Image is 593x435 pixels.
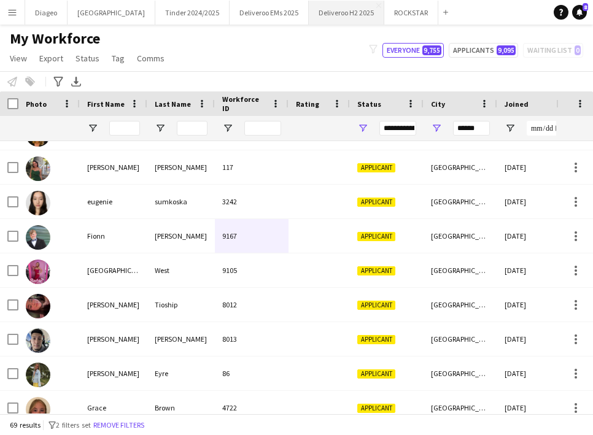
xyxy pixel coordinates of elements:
span: Applicant [357,404,395,413]
img: Georgie Eyre [26,363,50,387]
div: 8013 [215,322,289,356]
a: View [5,50,32,66]
span: Applicant [357,163,395,172]
div: 9105 [215,253,289,287]
div: [DATE] [497,219,571,253]
div: [DATE] [497,185,571,218]
img: Fionn Thompson [26,225,50,250]
img: Emma MacDonald [26,156,50,181]
span: Applicant [357,232,395,241]
div: West [147,253,215,287]
div: [GEOGRAPHIC_DATA] [424,219,497,253]
div: [GEOGRAPHIC_DATA] [424,185,497,218]
span: Comms [137,53,165,64]
span: First Name [87,99,125,109]
img: Grace Brown [26,397,50,422]
span: City [431,99,445,109]
div: [GEOGRAPHIC_DATA] [424,253,497,287]
div: [PERSON_NAME] [80,322,147,356]
button: Open Filter Menu [155,123,166,134]
span: Applicant [357,266,395,275]
img: eugenie sumkoska [26,191,50,215]
div: [PERSON_NAME] [147,219,215,253]
input: Workforce ID Filter Input [244,121,281,136]
button: Tinder 2024/2025 [155,1,230,25]
span: Export [39,53,63,64]
button: Open Filter Menu [222,123,233,134]
div: Brown [147,391,215,425]
span: Applicant [357,369,395,379]
span: View [10,53,27,64]
div: [DATE] [497,150,571,184]
span: Tag [112,53,125,64]
div: [DATE] [497,288,571,321]
span: Last Name [155,99,191,109]
div: [PERSON_NAME] [147,150,215,184]
div: [GEOGRAPHIC_DATA] [424,288,497,321]
div: sumkoska [147,185,215,218]
span: 9,755 [422,45,441,55]
a: Comms [132,50,169,66]
span: Status [357,99,381,109]
input: Joined Filter Input [527,121,564,136]
div: 3242 [215,185,289,218]
div: Grace [80,391,147,425]
div: [DATE] [497,356,571,390]
span: Applicant [357,335,395,344]
span: Status [76,53,99,64]
span: Photo [26,99,47,109]
input: First Name Filter Input [109,121,140,136]
button: Deliveroo H2 2025 [309,1,384,25]
div: [GEOGRAPHIC_DATA] [424,356,497,390]
div: [PERSON_NAME] [80,356,147,390]
div: Eyre [147,356,215,390]
div: Fionn [80,219,147,253]
button: [GEOGRAPHIC_DATA] [68,1,155,25]
input: Last Name Filter Input [177,121,207,136]
div: 8012 [215,288,289,321]
span: 8 [583,3,588,11]
div: 4722 [215,391,289,425]
a: Export [34,50,68,66]
div: [GEOGRAPHIC_DATA] [80,253,147,287]
button: Everyone9,755 [382,43,444,58]
div: 86 [215,356,289,390]
button: Deliveroo EMs 2025 [230,1,309,25]
button: Open Filter Menu [87,123,98,134]
span: Rating [296,99,319,109]
img: Florence West [26,260,50,284]
div: [DATE] [497,253,571,287]
app-action-btn: Advanced filters [51,74,66,89]
div: [GEOGRAPHIC_DATA] [424,322,497,356]
span: 9,095 [497,45,516,55]
div: [PERSON_NAME] [80,288,147,321]
div: eugenie [80,185,147,218]
button: ROCKSTAR [384,1,438,25]
div: [GEOGRAPHIC_DATA] [424,391,497,425]
a: Tag [107,50,130,66]
div: [DATE] [497,322,571,356]
img: Francine Tioship [26,294,50,318]
button: Remove filters [91,418,147,432]
span: Applicant [357,198,395,207]
span: My Workforce [10,29,100,48]
span: 2 filters set [56,420,91,429]
div: [DATE] [497,391,571,425]
input: City Filter Input [453,121,490,136]
button: Open Filter Menu [431,123,442,134]
span: Workforce ID [222,94,266,113]
div: [PERSON_NAME] [80,150,147,184]
a: Status [71,50,104,66]
div: [PERSON_NAME] [147,322,215,356]
a: 8 [572,5,587,20]
img: Gabriel Mori [26,328,50,353]
div: [GEOGRAPHIC_DATA] [424,150,497,184]
div: 117 [215,150,289,184]
div: Tioship [147,288,215,321]
button: Open Filter Menu [357,123,368,134]
span: Joined [505,99,529,109]
span: Applicant [357,301,395,310]
button: Diageo [25,1,68,25]
button: Applicants9,095 [449,43,518,58]
app-action-btn: Export XLSX [69,74,83,89]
